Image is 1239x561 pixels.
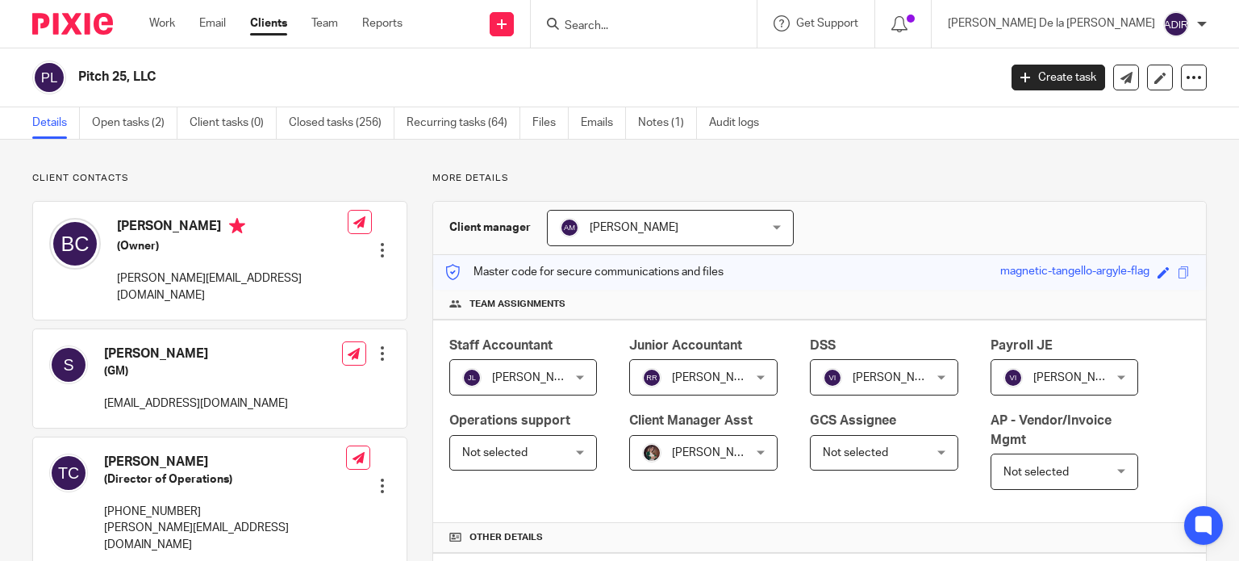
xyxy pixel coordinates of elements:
[117,270,348,304] p: [PERSON_NAME][EMAIL_ADDRESS][DOMAIN_NAME]
[1003,467,1069,478] span: Not selected
[638,107,697,139] a: Notes (1)
[117,218,348,238] h4: [PERSON_NAME]
[563,19,708,34] input: Search
[117,238,348,254] h5: (Owner)
[104,504,346,520] p: [PHONE_NUMBER]
[449,339,553,352] span: Staff Accountant
[1003,368,1023,387] img: svg%3E
[672,372,761,383] span: [PERSON_NAME]
[104,396,288,412] p: [EMAIL_ADDRESS][DOMAIN_NAME]
[492,372,581,383] span: [PERSON_NAME]
[407,107,520,139] a: Recurring tasks (64)
[104,471,346,488] h5: (Director of Operations)
[104,454,346,471] h4: [PERSON_NAME]
[32,172,407,185] p: Client contacts
[1163,11,1189,37] img: svg%3E
[948,15,1155,31] p: [PERSON_NAME] De la [PERSON_NAME]
[810,339,836,352] span: DSS
[532,107,569,139] a: Files
[92,107,177,139] a: Open tasks (2)
[796,18,858,29] span: Get Support
[991,339,1053,352] span: Payroll JE
[823,368,842,387] img: svg%3E
[642,443,661,463] img: Profile%20picture%20JUS.JPG
[104,345,288,362] h4: [PERSON_NAME]
[449,220,531,236] h3: Client manager
[250,15,287,31] a: Clients
[590,222,678,233] span: [PERSON_NAME]
[853,372,941,383] span: [PERSON_NAME]
[104,363,288,379] h5: (GM)
[32,61,66,94] img: svg%3E
[469,298,565,311] span: Team assignments
[311,15,338,31] a: Team
[581,107,626,139] a: Emails
[449,414,570,427] span: Operations support
[642,368,661,387] img: svg%3E
[1000,263,1149,282] div: magnetic-tangello-argyle-flag
[49,345,88,384] img: svg%3E
[629,339,742,352] span: Junior Accountant
[823,447,888,458] span: Not selected
[432,172,1207,185] p: More details
[199,15,226,31] a: Email
[149,15,175,31] a: Work
[104,520,346,553] p: [PERSON_NAME][EMAIL_ADDRESS][DOMAIN_NAME]
[49,454,88,492] img: svg%3E
[560,218,579,237] img: svg%3E
[445,264,724,280] p: Master code for secure communications and files
[1033,372,1122,383] span: [PERSON_NAME]
[469,531,543,544] span: Other details
[32,13,113,35] img: Pixie
[1012,65,1105,90] a: Create task
[991,414,1112,446] span: AP - Vendor/Invoice Mgmt
[462,447,528,458] span: Not selected
[49,218,101,270] img: svg%3E
[672,447,761,458] span: [PERSON_NAME]
[229,218,245,234] i: Primary
[462,368,482,387] img: svg%3E
[709,107,771,139] a: Audit logs
[190,107,277,139] a: Client tasks (0)
[810,414,896,427] span: GCS Assignee
[289,107,394,139] a: Closed tasks (256)
[78,69,806,86] h2: Pitch 25, LLC
[362,15,403,31] a: Reports
[32,107,80,139] a: Details
[629,414,753,427] span: Client Manager Asst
